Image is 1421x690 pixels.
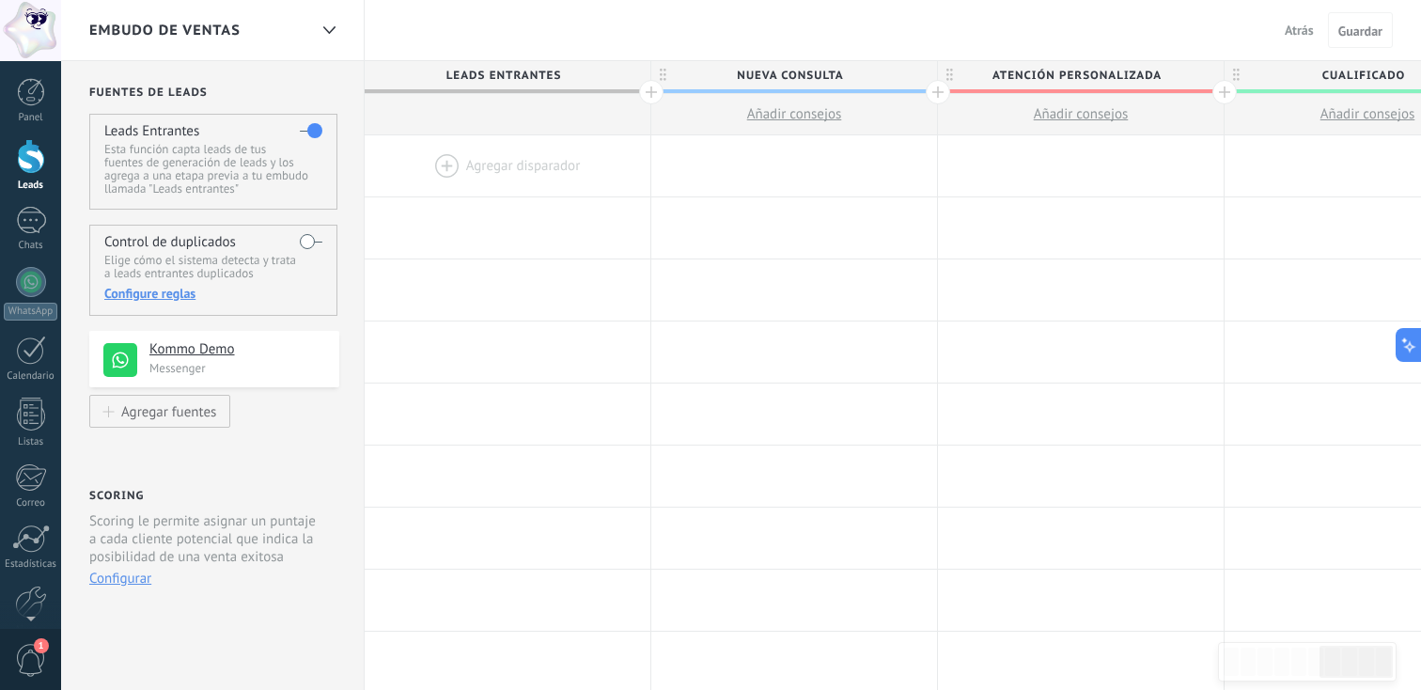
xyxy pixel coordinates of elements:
[651,61,928,90] span: Nueva consulta
[4,370,58,383] div: Calendario
[89,395,230,428] button: Agregar fuentes
[938,61,1224,89] div: Atención Personalizada
[4,497,58,510] div: Correo
[104,143,321,196] p: Esta función capta leads de tus fuentes de generación de leads y los agrega a una etapa previa a ...
[365,61,650,89] div: Leads Entrantes
[4,558,58,571] div: Estadísticas
[4,240,58,252] div: Chats
[149,360,328,376] p: Messenger
[651,94,937,134] button: Añadir consejos
[1277,16,1321,44] button: Atrás
[1034,105,1129,123] span: Añadir consejos
[4,436,58,448] div: Listas
[89,570,151,588] button: Configurar
[1285,22,1314,39] span: Atrás
[104,254,321,280] p: Elige cómo el sistema detecta y trata a leads entrantes duplicados
[747,105,842,123] span: Añadir consejos
[104,233,236,251] h4: Control de duplicados
[34,638,49,653] span: 1
[4,303,57,321] div: WhatsApp
[89,22,241,39] span: Embudo de ventas
[104,122,199,140] h4: Leads Entrantes
[4,112,58,124] div: Panel
[1320,105,1415,123] span: Añadir consejos
[4,180,58,192] div: Leads
[104,285,321,302] div: Configure reglas
[313,12,345,49] div: Embudo de ventas
[89,489,144,503] h2: Scoring
[938,94,1224,134] button: Añadir consejos
[121,403,216,419] div: Agregar fuentes
[365,61,641,90] span: Leads Entrantes
[149,340,325,359] h4: Kommo Demo
[651,61,937,89] div: Nueva consulta
[89,512,323,566] p: Scoring le permite asignar un puntaje a cada cliente potencial que indica la posibilidad de una v...
[1338,24,1382,38] span: Guardar
[89,86,339,100] h2: Fuentes de leads
[938,61,1214,90] span: Atención Personalizada
[1328,12,1393,48] button: Guardar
